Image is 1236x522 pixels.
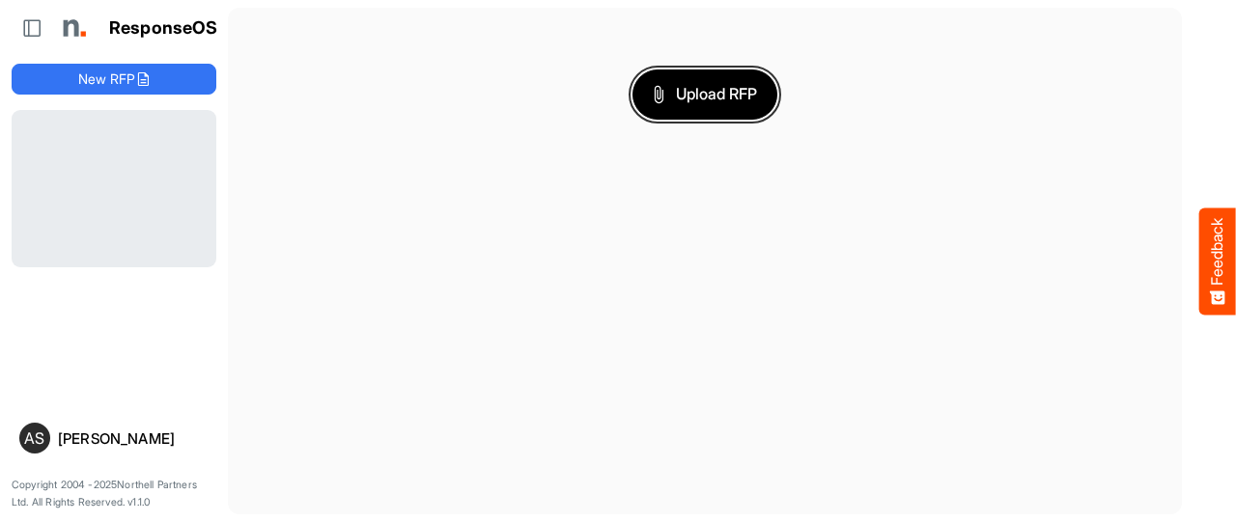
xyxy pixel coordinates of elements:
[12,110,216,266] div: Loading...
[12,64,216,95] button: New RFP
[12,477,216,510] p: Copyright 2004 - 2025 Northell Partners Ltd. All Rights Reserved. v 1.1.0
[653,82,757,107] span: Upload RFP
[632,69,777,120] button: Upload RFP
[58,431,209,446] div: [PERSON_NAME]
[24,430,44,446] span: AS
[1199,207,1236,315] button: Feedback
[53,9,92,47] img: Northell
[109,18,218,39] h1: ResponseOS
